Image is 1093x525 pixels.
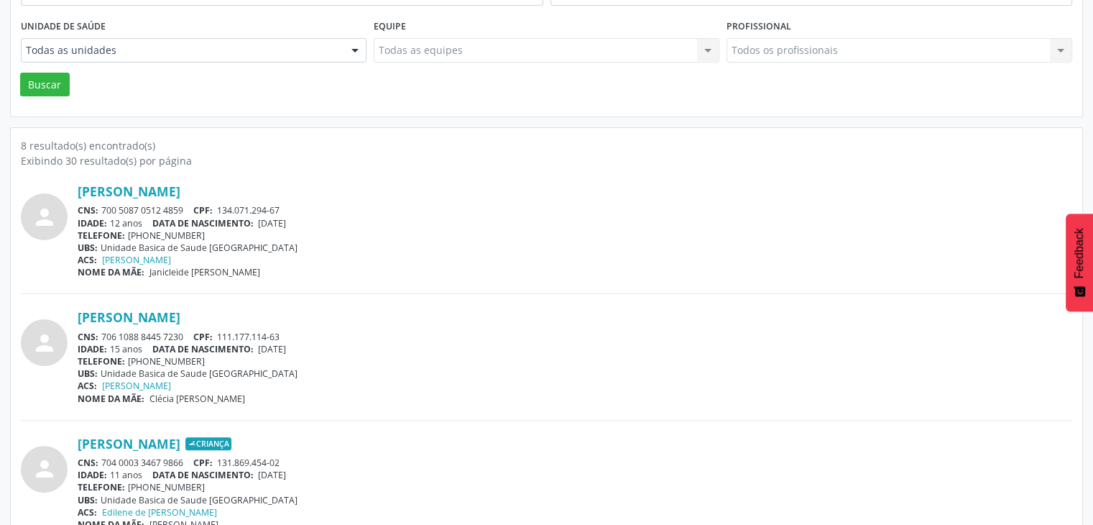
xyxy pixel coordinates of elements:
[32,204,57,230] i: person
[32,330,57,356] i: person
[78,254,97,266] span: ACS:
[727,16,791,38] label: Profissional
[21,16,106,38] label: Unidade de saúde
[78,457,1072,469] div: 704 0003 3467 9866
[102,254,171,266] a: [PERSON_NAME]
[152,217,254,229] span: DATA DE NASCIMENTO:
[78,457,98,469] span: CNS:
[78,380,97,392] span: ACS:
[193,331,213,343] span: CPF:
[26,43,337,58] span: Todas as unidades
[78,204,98,216] span: CNS:
[78,242,1072,254] div: Unidade Basica de Saude [GEOGRAPHIC_DATA]
[78,217,107,229] span: IDADE:
[78,217,1072,229] div: 12 anos
[78,355,1072,367] div: [PHONE_NUMBER]
[1073,228,1086,278] span: Feedback
[78,469,1072,481] div: 11 anos
[20,73,70,97] button: Buscar
[78,494,98,506] span: UBS:
[78,481,1072,493] div: [PHONE_NUMBER]
[78,367,98,380] span: UBS:
[217,331,280,343] span: 111.177.114-63
[102,380,171,392] a: [PERSON_NAME]
[78,355,125,367] span: TELEFONE:
[258,217,286,229] span: [DATE]
[217,457,280,469] span: 131.869.454-02
[258,343,286,355] span: [DATE]
[193,457,213,469] span: CPF:
[78,343,1072,355] div: 15 anos
[78,242,98,254] span: UBS:
[1066,214,1093,311] button: Feedback - Mostrar pesquisa
[217,204,280,216] span: 134.071.294-67
[78,229,125,242] span: TELEFONE:
[78,436,180,452] a: [PERSON_NAME]
[374,16,406,38] label: Equipe
[258,469,286,481] span: [DATE]
[78,343,107,355] span: IDADE:
[152,343,254,355] span: DATA DE NASCIMENTO:
[21,138,1072,153] div: 8 resultado(s) encontrado(s)
[78,229,1072,242] div: [PHONE_NUMBER]
[78,494,1072,506] div: Unidade Basica de Saude [GEOGRAPHIC_DATA]
[149,266,260,278] span: Janicleide [PERSON_NAME]
[78,506,97,519] span: ACS:
[78,204,1072,216] div: 700 5087 0512 4859
[149,393,245,405] span: Clécia [PERSON_NAME]
[21,153,1072,168] div: Exibindo 30 resultado(s) por página
[78,331,98,343] span: CNS:
[78,331,1072,343] div: 706 1088 8445 7230
[102,506,217,519] a: Edilene de [PERSON_NAME]
[152,469,254,481] span: DATA DE NASCIMENTO:
[193,204,213,216] span: CPF:
[78,183,180,199] a: [PERSON_NAME]
[78,393,144,405] span: NOME DA MÃE:
[78,367,1072,380] div: Unidade Basica de Saude [GEOGRAPHIC_DATA]
[78,481,125,493] span: TELEFONE:
[185,437,231,450] span: Criança
[78,266,144,278] span: NOME DA MÃE:
[32,456,57,482] i: person
[78,309,180,325] a: [PERSON_NAME]
[78,469,107,481] span: IDADE:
